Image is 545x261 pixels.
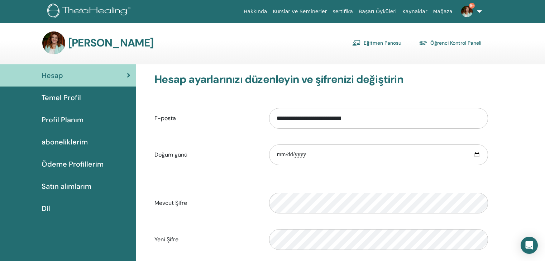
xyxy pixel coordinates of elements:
[521,237,538,254] div: Open Intercom Messenger
[270,5,330,18] a: Kurslar ve Seminerler
[419,37,481,49] a: Öğrenci Kontrol Paneli
[356,5,400,18] a: Başarı Öyküleri
[47,4,133,20] img: logo.png
[461,6,473,17] img: default.jpg
[149,196,264,210] label: Mevcut Şifre
[352,37,401,49] a: Eğitmen Panosu
[154,73,488,86] h3: Hesap ayarlarınızı düzenleyin ve şifrenizi değiştirin
[68,36,154,49] h3: [PERSON_NAME]
[42,137,88,147] span: aboneliklerim
[42,31,65,54] img: default.jpg
[352,40,361,46] img: chalkboard-teacher.svg
[400,5,430,18] a: Kaynaklar
[42,92,81,103] span: Temel Profil
[42,181,91,192] span: Satın alımlarım
[430,5,455,18] a: Mağaza
[149,148,264,162] label: Doğum günü
[42,114,83,125] span: Profil Planım
[419,40,427,46] img: graduation-cap.svg
[149,112,264,125] label: E-posta
[469,3,475,9] span: 9+
[42,159,104,169] span: Ödeme Profillerim
[149,233,264,246] label: Yeni Şifre
[330,5,355,18] a: sertifika
[42,70,63,81] span: Hesap
[241,5,270,18] a: Hakkında
[42,203,50,214] span: Dil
